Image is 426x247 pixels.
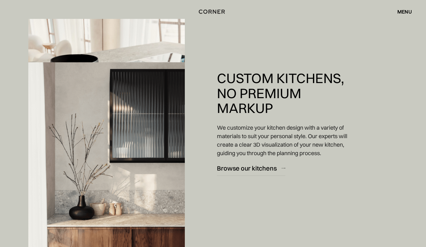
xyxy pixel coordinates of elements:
p: We customize your kitchen design with a variety of materials to suit your personal style. Our exp... [217,123,354,157]
div: menu [397,9,412,14]
div: menu [391,6,412,17]
div: Browse our kitchens [217,164,277,172]
a: Browse our kitchens [217,160,285,176]
h2: Custom Kitchens, No Premium Markup [217,71,354,116]
a: home [195,8,232,16]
